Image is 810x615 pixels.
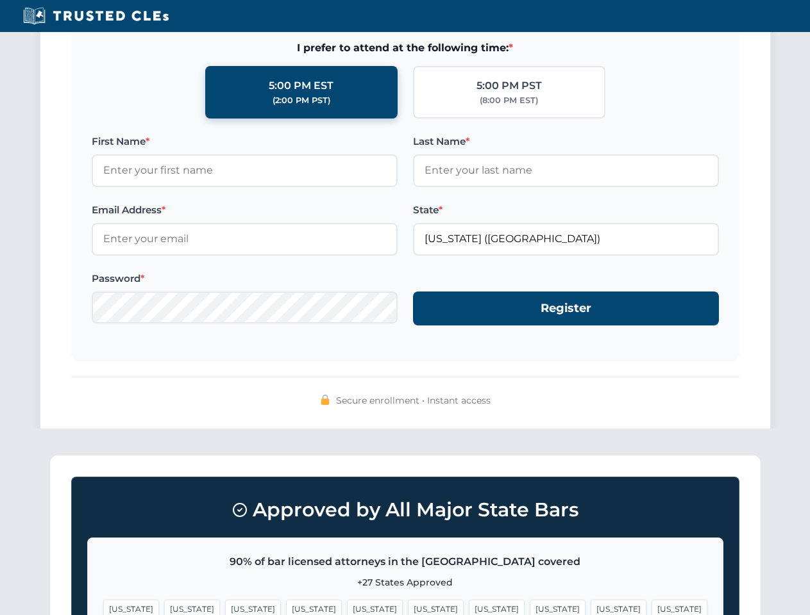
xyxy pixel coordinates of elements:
[19,6,173,26] img: Trusted CLEs
[413,154,719,186] input: Enter your last name
[92,134,398,149] label: First Name
[92,271,398,286] label: Password
[103,553,707,570] p: 90% of bar licensed attorneys in the [GEOGRAPHIC_DATA] covered
[413,134,719,149] label: Last Name
[92,40,719,56] span: I prefer to attend at the following time:
[273,94,330,107] div: (2:00 PM PST)
[92,154,398,186] input: Enter your first name
[103,575,707,589] p: +27 States Approved
[320,395,330,405] img: 🔒
[92,223,398,255] input: Enter your email
[269,78,333,94] div: 5:00 PM EST
[477,78,542,94] div: 5:00 PM PST
[336,393,491,407] span: Secure enrollment • Instant access
[413,291,719,325] button: Register
[480,94,538,107] div: (8:00 PM EST)
[413,223,719,255] input: Florida (FL)
[87,493,723,527] h3: Approved by All Major State Bars
[413,202,719,218] label: State
[92,202,398,218] label: Email Address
